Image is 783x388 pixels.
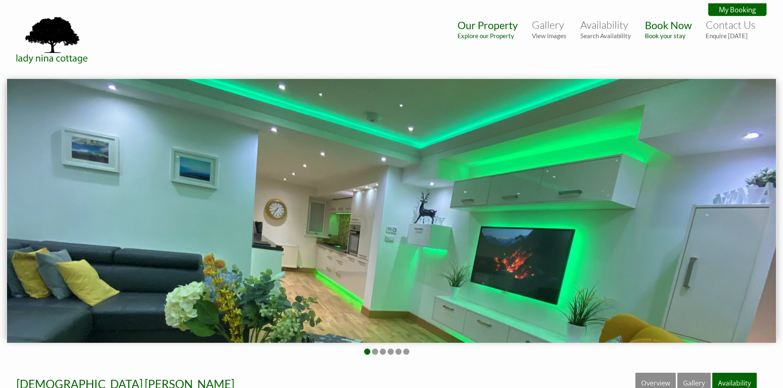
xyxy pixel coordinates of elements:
small: Search Availability [580,32,631,39]
a: AvailabilitySearch Availability [580,18,631,39]
small: Enquire [DATE] [706,32,755,39]
img: Lady Nina Cottage [12,15,94,64]
a: GalleryView images [532,18,566,39]
small: Book your stay [645,32,692,39]
small: Explore our Property [457,32,518,39]
small: View images [532,32,566,39]
a: Book NowBook your stay [645,19,692,39]
a: Contact UsEnquire [DATE] [706,18,755,39]
a: My Booking [708,3,767,16]
a: Our PropertyExplore our Property [457,19,518,39]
